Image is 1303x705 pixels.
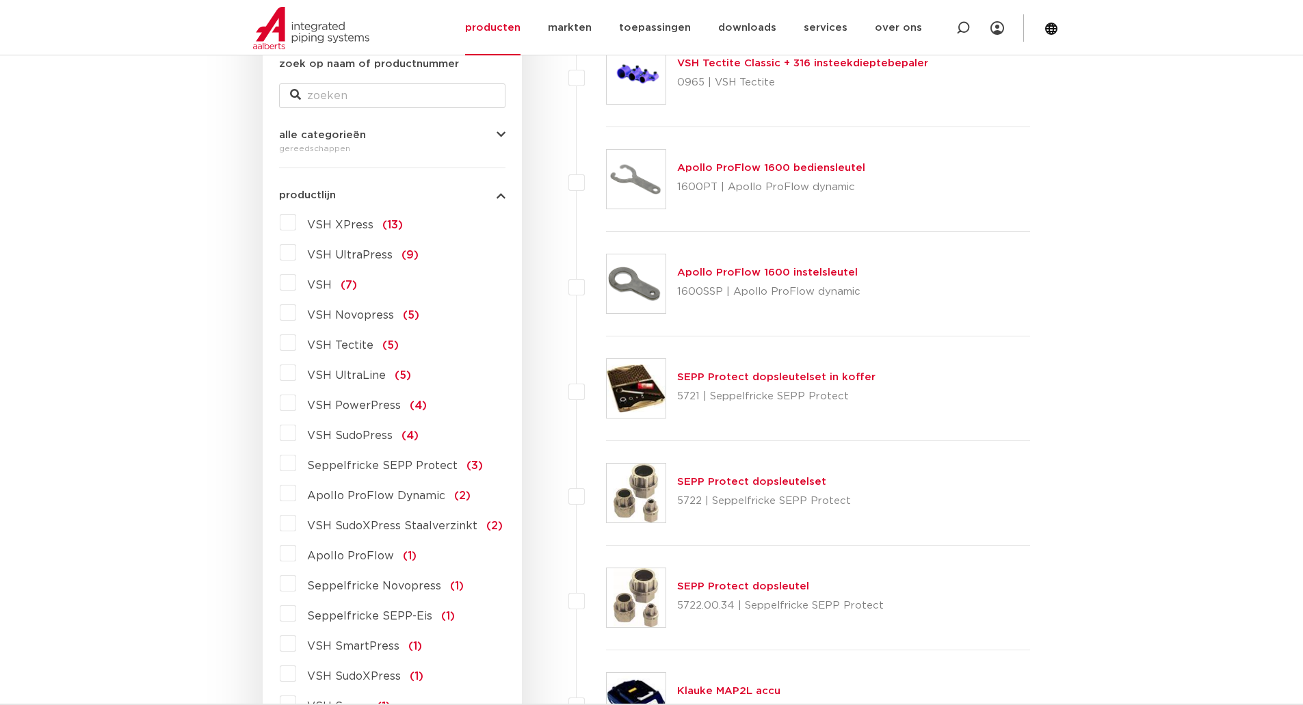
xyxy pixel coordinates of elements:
span: VSH SudoXPress [307,671,401,682]
span: (2) [454,490,471,501]
img: Thumbnail for Apollo ProFlow 1600 bediensleutel [607,150,666,209]
a: Apollo ProFlow 1600 instelsleutel [677,267,858,278]
span: (13) [382,220,403,230]
span: (1) [410,671,423,682]
img: Thumbnail for Apollo ProFlow 1600 instelsleutel [607,254,666,313]
img: Thumbnail for SEPP Protect dopsleutelset [607,464,666,522]
span: (1) [403,550,417,561]
p: 1600SSP | Apollo ProFlow dynamic [677,281,860,303]
a: VSH Tectite Classic + 316 insteekdieptebepaler [677,58,928,68]
img: Thumbnail for SEPP Protect dopsleutel [607,568,666,627]
span: (9) [402,250,419,261]
p: 5722.00.34 | Seppelfricke SEPP Protect [677,595,884,617]
span: (5) [403,310,419,321]
span: (2) [486,520,503,531]
span: (4) [410,400,427,411]
span: alle categorieën [279,130,366,140]
span: (1) [408,641,422,652]
a: SEPP Protect dopsleutel [677,581,809,591]
a: SEPP Protect dopsleutelset in koffer [677,372,876,382]
span: VSH XPress [307,220,373,230]
span: VSH PowerPress [307,400,401,411]
button: alle categorieën [279,130,505,140]
span: Seppelfricke Novopress [307,581,441,591]
span: (5) [382,340,399,351]
a: Apollo ProFlow 1600 bediensleutel [677,163,865,173]
span: VSH [307,280,332,291]
span: VSH UltraPress [307,250,393,261]
span: Apollo ProFlow [307,550,394,561]
p: 5721 | Seppelfricke SEPP Protect [677,386,876,408]
p: 0965 | VSH Tectite [677,72,928,94]
span: (1) [450,581,464,591]
span: (5) [395,370,411,381]
span: Apollo ProFlow Dynamic [307,490,445,501]
span: VSH UltraLine [307,370,386,381]
p: 5722 | Seppelfricke SEPP Protect [677,490,851,512]
span: Seppelfricke SEPP Protect [307,460,458,471]
span: VSH SmartPress [307,641,399,652]
span: Seppelfricke SEPP-Eis [307,611,432,622]
input: zoeken [279,83,505,108]
div: gereedschappen [279,140,505,157]
span: (1) [441,611,455,622]
span: VSH Tectite [307,340,373,351]
p: 1600PT | Apollo ProFlow dynamic [677,176,865,198]
a: SEPP Protect dopsleutelset [677,477,826,487]
button: productlijn [279,190,505,200]
label: zoek op naam of productnummer [279,56,459,72]
img: Thumbnail for SEPP Protect dopsleutelset in koffer [607,359,666,418]
span: VSH SudoPress [307,430,393,441]
a: Klauke MAP2L accu [677,686,780,696]
span: VSH Novopress [307,310,394,321]
span: (7) [341,280,357,291]
span: (4) [402,430,419,441]
span: VSH SudoXPress Staalverzinkt [307,520,477,531]
span: (3) [466,460,483,471]
span: productlijn [279,190,336,200]
img: Thumbnail for VSH Tectite Classic + 316 insteekdieptebepaler [607,45,666,104]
